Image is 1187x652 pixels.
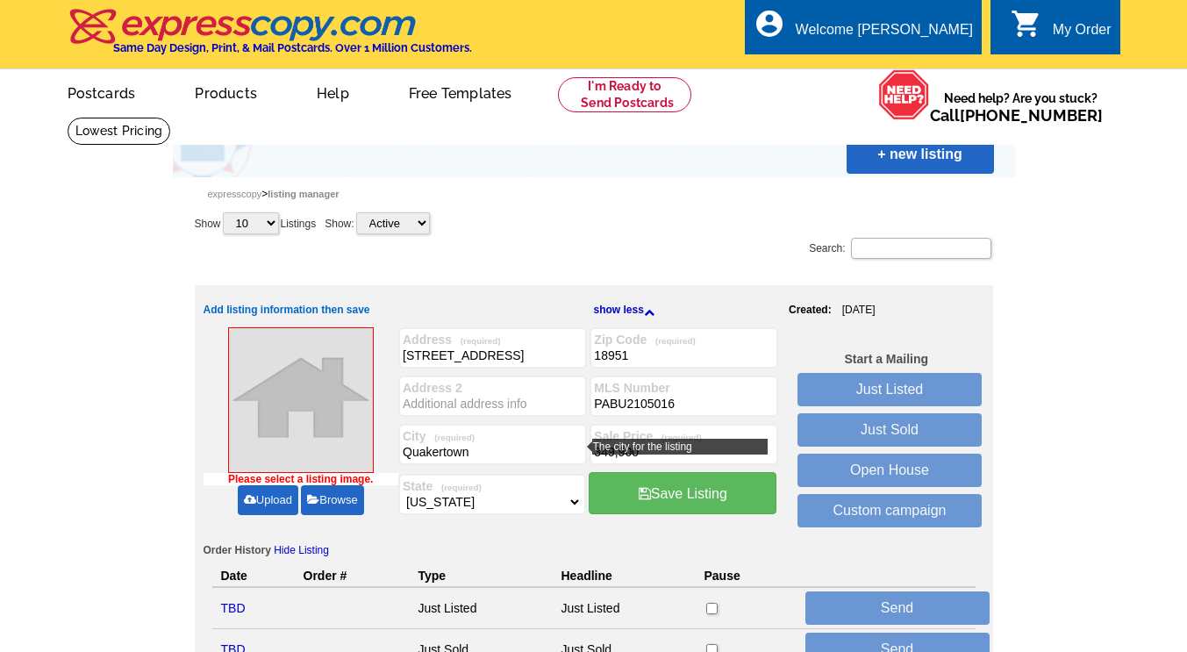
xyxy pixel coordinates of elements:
a: show less [594,292,790,327]
a: + new listing [847,135,994,174]
a: Help [289,71,377,112]
i: shopping_cart [1011,8,1042,39]
span: Order History [204,544,271,556]
label: MLS Number [594,381,774,395]
input: Listing five-digit zip code [594,347,774,364]
a: Upload [238,485,298,515]
iframe: LiveChat chat widget [940,597,1187,652]
a: Save Listing [589,472,776,514]
div: Please select a listing image. [204,473,399,485]
strong: Created: [789,304,832,316]
div: The city for the listing [592,439,768,455]
input: Additional address info [403,395,583,412]
img: listing-placeholder.gif [228,327,374,473]
span: Need help? Are you stuck? [930,90,1112,125]
p: Show: [325,211,431,236]
th: Pause [696,565,797,588]
label: Sale Price [594,429,774,443]
th: Type [410,565,553,588]
td: Just Listed [410,588,553,629]
input: Unique listing MLS number [594,395,774,412]
a: Products [167,71,285,112]
a: Free Templates [381,71,540,112]
label: State [403,479,582,493]
td: Just Listed [553,588,696,629]
span: (required) [425,433,475,442]
div: > [173,177,1015,211]
th: Headline [553,565,696,588]
a: shopping_cart My Order [1011,19,1112,41]
span: Listing Manager [268,189,339,199]
i: account_circle [754,8,785,39]
label: Search: [809,236,992,261]
h4: Same Day Design, Print, & Mail Postcards. Over 1 Million Customers. [113,41,472,54]
a: Expresscopy [208,189,262,199]
button: Send [805,591,990,625]
a: TBD [221,601,246,615]
span: (required) [433,483,482,492]
label: Zip Code [594,333,774,347]
a: Hide Listing [274,544,329,556]
input: The city for the listing [403,443,583,461]
input: Search: [851,238,991,259]
span: [DATE] [832,304,876,316]
div: My Order [1053,22,1112,47]
label: Show Listings [195,211,317,236]
th: Date [212,565,295,588]
img: help [878,69,930,120]
span: (required) [653,433,702,442]
th: Order # [295,565,410,588]
label: Address [403,333,583,347]
span: Add listing information then save [204,304,370,316]
h3: Start a Mailing [844,351,928,367]
label: Address 2 [403,381,583,395]
a: Same Day Design, Print, & Mail Postcards. Over 1 Million Customers. [68,21,472,54]
span: (required) [647,336,696,346]
a: Postcards [39,71,164,112]
label: City [403,429,583,443]
span: Call [930,106,1103,125]
a: Browse [301,485,363,515]
span: (required) [452,336,501,346]
input: Address of the Listing [403,347,583,364]
a: [PHONE_NUMBER] [960,106,1103,125]
div: Welcome [PERSON_NAME] [796,22,973,47]
select: ShowListings [223,212,279,234]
